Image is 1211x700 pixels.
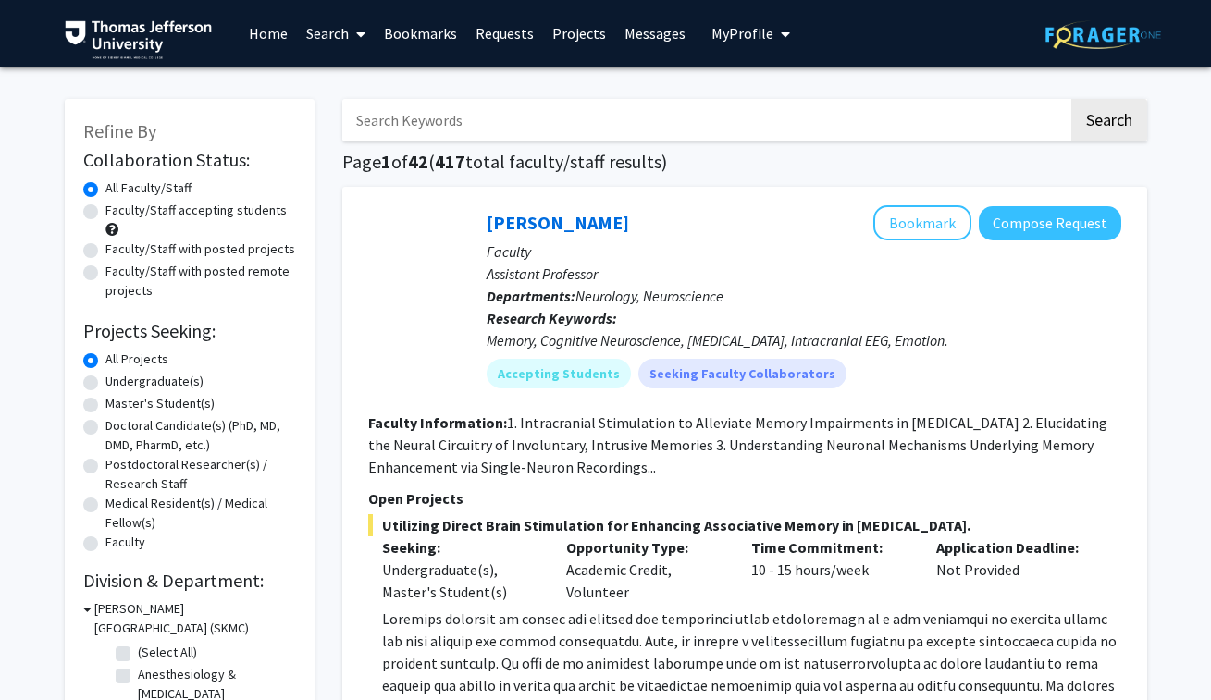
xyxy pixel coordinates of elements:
label: Faculty/Staff with posted remote projects [105,262,296,301]
a: Requests [466,1,543,66]
iframe: Chat [14,617,79,686]
p: Faculty [487,240,1121,263]
button: Compose Request to Noa Herz [979,206,1121,240]
label: Faculty [105,533,145,552]
a: Home [240,1,297,66]
label: Undergraduate(s) [105,372,204,391]
label: All Projects [105,350,168,369]
img: Thomas Jefferson University Logo [65,20,213,59]
p: Opportunity Type: [566,536,723,559]
span: 42 [408,150,428,173]
a: [PERSON_NAME] [487,211,629,234]
p: Seeking: [382,536,539,559]
mat-chip: Seeking Faculty Collaborators [638,359,846,388]
button: Add Noa Herz to Bookmarks [873,205,971,240]
h2: Collaboration Status: [83,149,296,171]
span: 417 [435,150,465,173]
span: Utilizing Direct Brain Stimulation for Enhancing Associative Memory in [MEDICAL_DATA]. [368,514,1121,536]
fg-read-more: 1. Intracranial Stimulation to Alleviate Memory Impairments in [MEDICAL_DATA] 2. Elucidating the ... [368,413,1107,476]
div: 10 - 15 hours/week [737,536,922,603]
label: Faculty/Staff accepting students [105,201,287,220]
p: Application Deadline: [936,536,1094,559]
h2: Projects Seeking: [83,320,296,342]
p: Assistant Professor [487,263,1121,285]
a: Bookmarks [375,1,466,66]
span: 1 [381,150,391,173]
span: Refine By [83,119,156,142]
label: Faculty/Staff with posted projects [105,239,295,259]
img: ForagerOne Logo [1045,20,1161,49]
div: Academic Credit, Volunteer [552,536,737,603]
label: (Select All) [138,643,197,662]
label: All Faculty/Staff [105,178,192,198]
p: Time Commitment: [751,536,908,559]
a: Projects [543,1,615,66]
h3: [PERSON_NAME][GEOGRAPHIC_DATA] (SKMC) [94,599,296,638]
mat-chip: Accepting Students [487,359,631,388]
div: Undergraduate(s), Master's Student(s) [382,559,539,603]
label: Postdoctoral Researcher(s) / Research Staff [105,455,296,494]
label: Doctoral Candidate(s) (PhD, MD, DMD, PharmD, etc.) [105,416,296,455]
div: Not Provided [922,536,1107,603]
label: Master's Student(s) [105,394,215,413]
a: Search [297,1,375,66]
b: Faculty Information: [368,413,507,432]
h1: Page of ( total faculty/staff results) [342,151,1147,173]
h2: Division & Department: [83,570,296,592]
a: Messages [615,1,695,66]
span: My Profile [711,24,773,43]
p: Open Projects [368,487,1121,510]
b: Departments: [487,287,575,305]
div: Memory, Cognitive Neuroscience, [MEDICAL_DATA], Intracranial EEG, Emotion. [487,329,1121,351]
span: Neurology, Neuroscience [575,287,723,305]
b: Research Keywords: [487,309,617,327]
label: Medical Resident(s) / Medical Fellow(s) [105,494,296,533]
input: Search Keywords [342,99,1069,141]
button: Search [1071,99,1147,141]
